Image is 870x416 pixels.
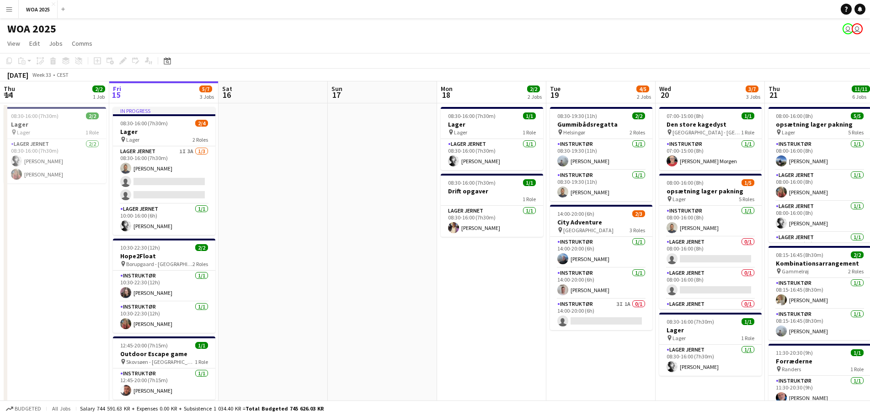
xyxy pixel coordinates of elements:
[523,179,536,186] span: 1/1
[26,37,43,49] a: Edit
[550,268,652,299] app-card-role: Instruktør1/114:00-20:00 (6h)[PERSON_NAME]
[523,112,536,119] span: 1/1
[659,237,762,268] app-card-role: Lager Jernet0/108:00-16:00 (8h)
[192,261,208,267] span: 2 Roles
[557,210,594,217] span: 14:00-20:00 (6h)
[673,335,686,341] span: Lager
[550,107,652,201] app-job-card: 08:30-19:30 (11h)2/2Gummibådsregatta Helsingør2 RolesInstruktør1/108:30-19:30 (11h)[PERSON_NAME]I...
[848,129,864,136] span: 5 Roles
[782,129,795,136] span: Lager
[843,23,854,34] app-user-avatar: Drift Drift
[454,129,467,136] span: Lager
[776,251,823,258] span: 08:15-16:45 (8h30m)
[659,187,762,195] h3: opsætning lager pakning
[659,120,762,128] h3: Den store kagedyst
[448,179,496,186] span: 08:30-16:00 (7h30m)
[113,239,215,333] app-job-card: 10:30-22:30 (12h)2/2Hope2Float Borupgaard - [GEOGRAPHIC_DATA]2 RolesInstruktør1/110:30-22:30 (12h...
[448,112,496,119] span: 08:30-16:00 (7h30m)
[769,85,780,93] span: Thu
[441,85,453,93] span: Mon
[636,85,649,92] span: 4/5
[195,120,208,127] span: 2/4
[659,313,762,376] app-job-card: 08:30-16:00 (7h30m)1/1Lager Lager1 RoleLager Jernet1/108:30-16:00 (7h30m)[PERSON_NAME]
[7,39,20,48] span: View
[120,120,168,127] span: 08:30-16:00 (7h30m)
[851,112,864,119] span: 5/5
[4,107,106,183] app-job-card: 08:30-16:00 (7h30m)2/2Lager Lager1 RoleLager Jernet2/208:30-16:00 (7h30m)[PERSON_NAME][PERSON_NAME]
[113,252,215,260] h3: Hope2Float
[659,107,762,170] app-job-card: 07:00-15:00 (8h)1/1Den store kagedyst [GEOGRAPHIC_DATA] - [GEOGRAPHIC_DATA]1 RoleInstruktør1/107:...
[57,71,69,78] div: CEST
[852,93,870,100] div: 6 Jobs
[557,112,597,119] span: 08:30-19:30 (11h)
[767,90,780,100] span: 21
[120,244,160,251] span: 10:30-22:30 (12h)
[782,268,809,275] span: Gammelrøj
[549,90,560,100] span: 19
[113,107,215,235] div: In progress08:30-16:00 (7h30m)2/4Lager Lager2 RolesLager Jernet1I3A1/308:30-16:00 (7h30m)[PERSON_...
[527,85,540,92] span: 2/2
[550,218,652,226] h3: City Adventure
[93,93,105,100] div: 1 Job
[92,85,105,92] span: 2/2
[192,136,208,143] span: 2 Roles
[550,85,560,93] span: Tue
[45,37,66,49] a: Jobs
[19,0,58,18] button: WOA 2025
[4,85,15,93] span: Thu
[200,93,214,100] div: 3 Jobs
[659,85,671,93] span: Wed
[246,405,324,412] span: Total Budgeted 745 626.03 KR
[113,204,215,235] app-card-role: Lager Jernet1/110:00-16:00 (6h)[PERSON_NAME]
[850,366,864,373] span: 1 Role
[15,405,41,412] span: Budgeted
[739,196,754,203] span: 5 Roles
[113,146,215,204] app-card-role: Lager Jernet1I3A1/308:30-16:00 (7h30m)[PERSON_NAME]
[667,112,704,119] span: 07:00-15:00 (8h)
[50,405,72,412] span: All jobs
[112,90,121,100] span: 15
[441,187,543,195] h3: Drift opgaver
[550,205,652,330] app-job-card: 14:00-20:00 (6h)2/3City Adventure [GEOGRAPHIC_DATA]3 RolesInstruktør1/114:00-20:00 (6h)[PERSON_NA...
[7,70,28,80] div: [DATE]
[11,112,59,119] span: 08:30-16:00 (7h30m)
[441,174,543,237] app-job-card: 08:30-16:00 (7h30m)1/1Drift opgaver1 RoleLager Jernet1/108:30-16:00 (7h30m)[PERSON_NAME]
[848,268,864,275] span: 2 Roles
[441,107,543,170] app-job-card: 08:30-16:00 (7h30m)1/1Lager Lager1 RoleLager Jernet1/108:30-16:00 (7h30m)[PERSON_NAME]
[113,336,215,400] div: 12:45-20:00 (7h15m)1/1Outdoor Escape game Skovsøen - [GEOGRAPHIC_DATA]1 RoleInstruktør1/112:45-20...
[659,174,762,309] app-job-card: 08:00-16:00 (8h)1/5opsætning lager pakning Lager5 RolesInstruktør1/108:00-16:00 (8h)[PERSON_NAME]...
[659,206,762,237] app-card-role: Instruktør1/108:00-16:00 (8h)[PERSON_NAME]
[126,261,192,267] span: Borupgaard - [GEOGRAPHIC_DATA]
[330,90,342,100] span: 17
[441,206,543,237] app-card-role: Lager Jernet1/108:30-16:00 (7h30m)[PERSON_NAME]
[632,112,645,119] span: 2/2
[550,170,652,201] app-card-role: Instruktør1/108:30-19:30 (11h)[PERSON_NAME]
[741,129,754,136] span: 1 Role
[85,129,99,136] span: 1 Role
[126,358,195,365] span: Skovsøen - [GEOGRAPHIC_DATA]
[746,85,758,92] span: 3/7
[741,335,754,341] span: 1 Role
[659,326,762,334] h3: Lager
[199,85,212,92] span: 5/7
[658,90,671,100] span: 20
[776,349,813,356] span: 11:30-20:30 (9h)
[550,237,652,268] app-card-role: Instruktør1/114:00-20:00 (6h)[PERSON_NAME]
[742,179,754,186] span: 1/5
[195,342,208,349] span: 1/1
[851,251,864,258] span: 2/2
[221,90,232,100] span: 16
[441,139,543,170] app-card-role: Lager Jernet1/108:30-16:00 (7h30m)[PERSON_NAME]
[852,85,870,92] span: 11/11
[195,244,208,251] span: 2/2
[667,318,714,325] span: 08:30-16:00 (7h30m)
[746,93,760,100] div: 3 Jobs
[113,85,121,93] span: Fri
[630,129,645,136] span: 2 Roles
[49,39,63,48] span: Jobs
